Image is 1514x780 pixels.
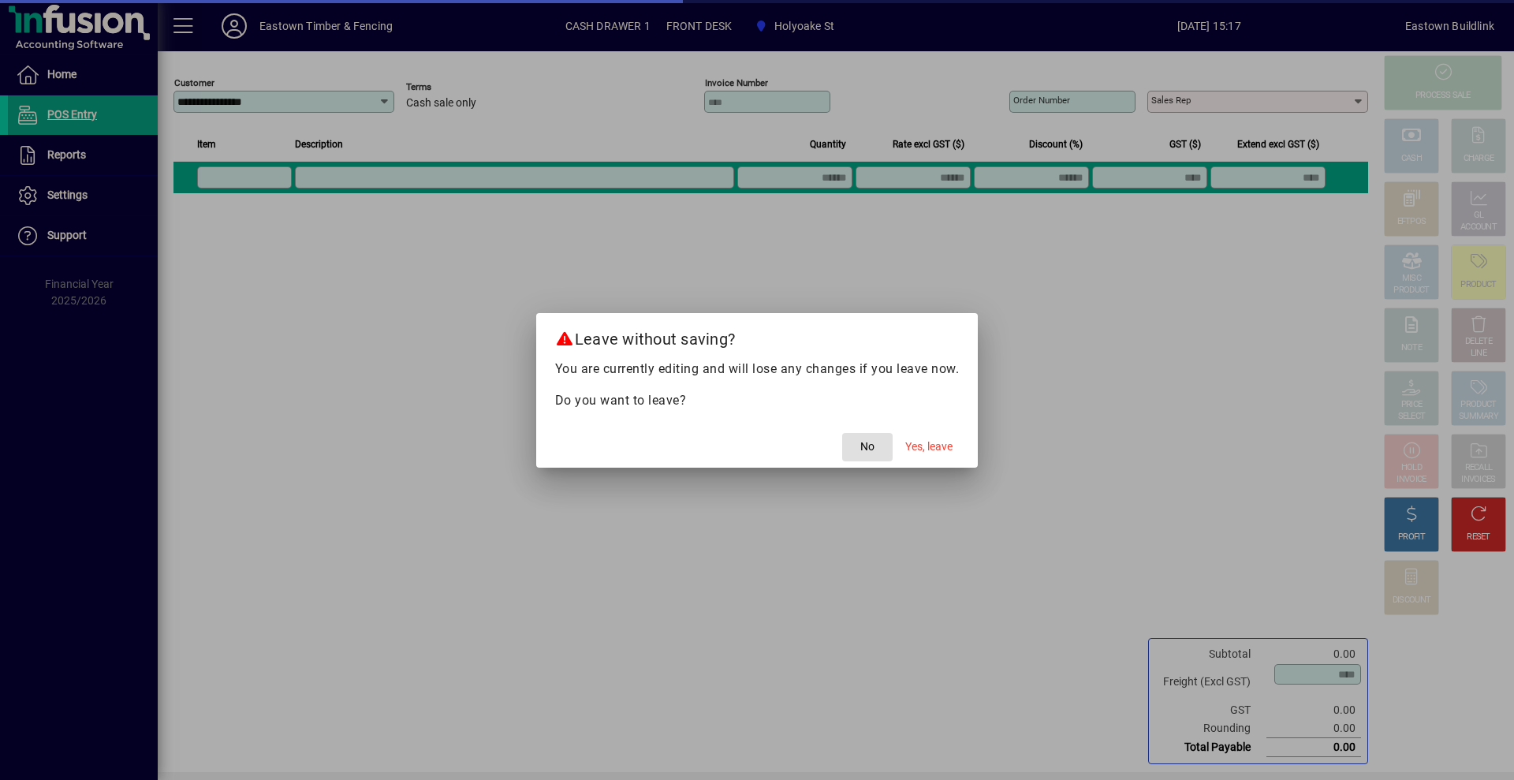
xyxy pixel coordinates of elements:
h2: Leave without saving? [536,313,979,359]
button: No [842,433,893,461]
p: You are currently editing and will lose any changes if you leave now. [555,360,960,379]
button: Yes, leave [899,433,959,461]
p: Do you want to leave? [555,391,960,410]
span: No [860,439,874,455]
span: Yes, leave [905,439,953,455]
